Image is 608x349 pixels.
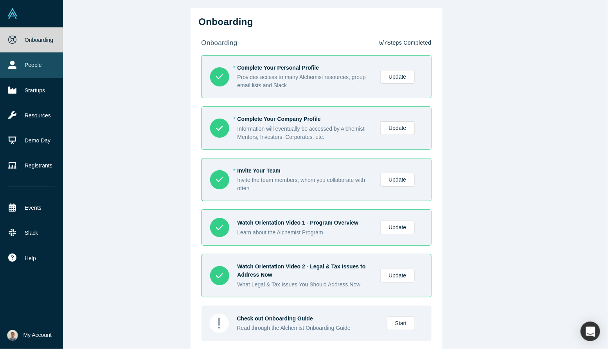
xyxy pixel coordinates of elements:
[23,331,52,339] span: My Account
[379,39,431,47] p: 5 / 7 Steps Completed
[237,219,372,227] div: Watch Orientation Video 1 - Program Overview
[237,324,379,332] div: Read through the Alchemist Onboarding Guide
[380,70,414,84] a: Update
[7,8,18,19] img: Alchemist Vault Logo
[237,228,372,237] div: Learn about the Alchemist Program
[380,269,414,282] a: Update
[199,16,434,28] h2: Onboarding
[237,73,372,90] div: Provides access to many Alchemist resources, group email lists and Slack
[237,64,372,72] div: Complete Your Personal Profile
[380,221,414,234] a: Update
[25,254,36,263] span: Help
[7,330,18,341] img: Franco Ciaffone's Account
[237,315,379,323] div: Check out Onboarding Guide
[380,173,414,187] a: Update
[237,263,372,279] div: Watch Orientation Video 2 - Legal & Tax Issues to Address Now
[380,121,414,135] a: Update
[7,330,52,341] button: My Account
[387,317,415,330] a: Start
[237,167,372,175] div: Invite Your Team
[237,125,372,141] div: Information will eventually be accessed by Alchemist Mentors, Investors, Corporates, etc.
[237,281,372,289] div: What Legal & Tax Issues You Should Address Now
[237,176,372,192] div: Invite the team members, whom you collaborate with often
[237,115,372,123] div: Complete Your Company Profile
[201,39,237,47] strong: onboarding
